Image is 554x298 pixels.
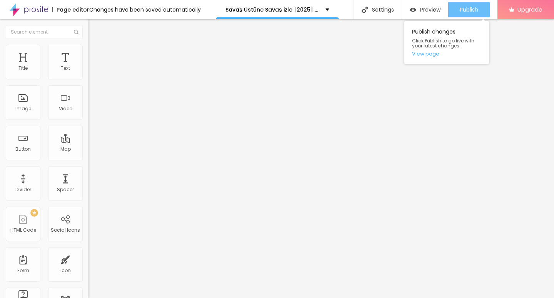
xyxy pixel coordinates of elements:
[61,66,70,71] div: Text
[517,6,542,13] span: Upgrade
[51,227,80,233] div: Social Icons
[60,146,71,152] div: Map
[60,268,71,273] div: Icon
[17,268,29,273] div: Form
[460,7,478,13] span: Publish
[18,66,28,71] div: Title
[402,2,448,17] button: Preview
[59,106,72,111] div: Video
[57,187,74,192] div: Spacer
[448,2,490,17] button: Publish
[412,38,481,48] span: Click Publish to go live with your latest changes.
[225,7,320,12] p: Savaş Üstüne Savaş izle [2025] Türkçe Dublaj Tek Parca 4k 1080p Filmi HD
[15,146,31,152] div: Button
[362,7,368,13] img: Icone
[10,227,36,233] div: HTML Code
[88,19,554,298] iframe: Editor
[89,7,201,12] div: Changes have been saved automatically
[15,106,31,111] div: Image
[52,7,89,12] div: Page editor
[404,21,489,64] div: Publish changes
[410,7,416,13] img: view-1.svg
[412,51,481,56] a: View page
[15,187,31,192] div: Divider
[74,30,78,34] img: Icone
[6,25,83,39] input: Search element
[420,7,441,13] span: Preview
